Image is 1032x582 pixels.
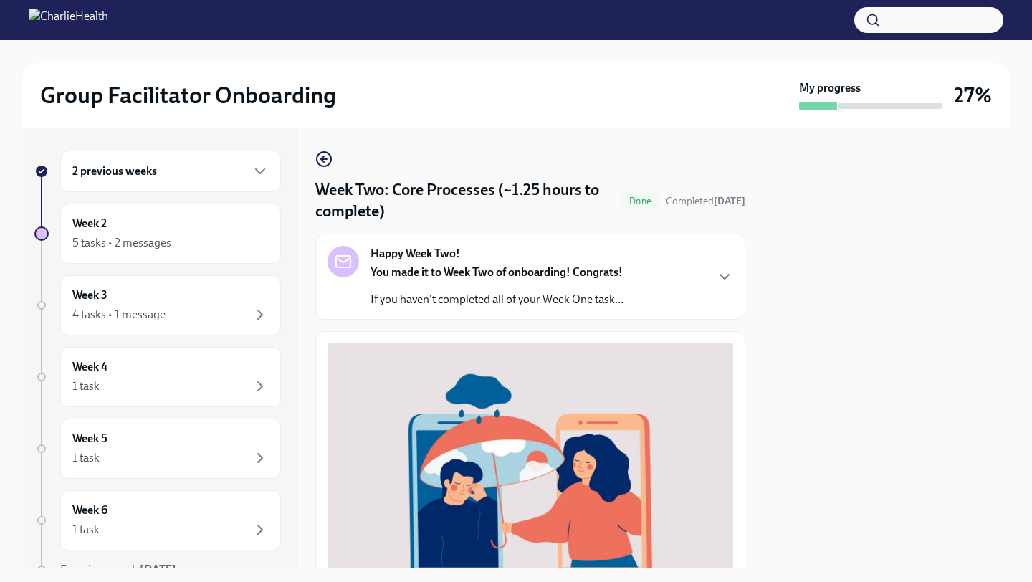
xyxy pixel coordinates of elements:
[34,490,281,550] a: Week 61 task
[954,82,992,108] h3: 27%
[34,275,281,335] a: Week 34 tasks • 1 message
[72,502,107,518] h6: Week 6
[72,216,107,232] h6: Week 2
[34,204,281,264] a: Week 25 tasks • 2 messages
[72,522,100,538] div: 1 task
[315,179,615,222] h4: Week Two: Core Processes (~1.25 hours to complete)
[371,292,623,307] p: If you haven't completed all of your Week One task...
[621,196,660,206] span: Done
[72,287,107,303] h6: Week 3
[72,163,157,179] h6: 2 previous weeks
[714,195,745,207] strong: [DATE]
[29,9,108,32] img: CharlieHealth
[72,235,171,251] div: 5 tasks • 2 messages
[140,563,176,576] strong: [DATE]
[72,307,166,323] div: 4 tasks • 1 message
[371,265,623,279] strong: You made it to Week Two of onboarding! Congrats!
[60,563,176,576] span: Experience ends
[72,431,107,447] h6: Week 5
[72,359,107,375] h6: Week 4
[60,151,281,192] div: 2 previous weeks
[371,246,460,262] strong: Happy Week Two!
[799,80,861,96] strong: My progress
[72,378,100,394] div: 1 task
[40,81,336,110] h2: Group Facilitator Onboarding
[72,450,100,466] div: 1 task
[34,419,281,479] a: Week 51 task
[666,195,745,207] span: Completed
[666,194,745,208] span: October 8th, 2025 09:15
[34,347,281,407] a: Week 41 task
